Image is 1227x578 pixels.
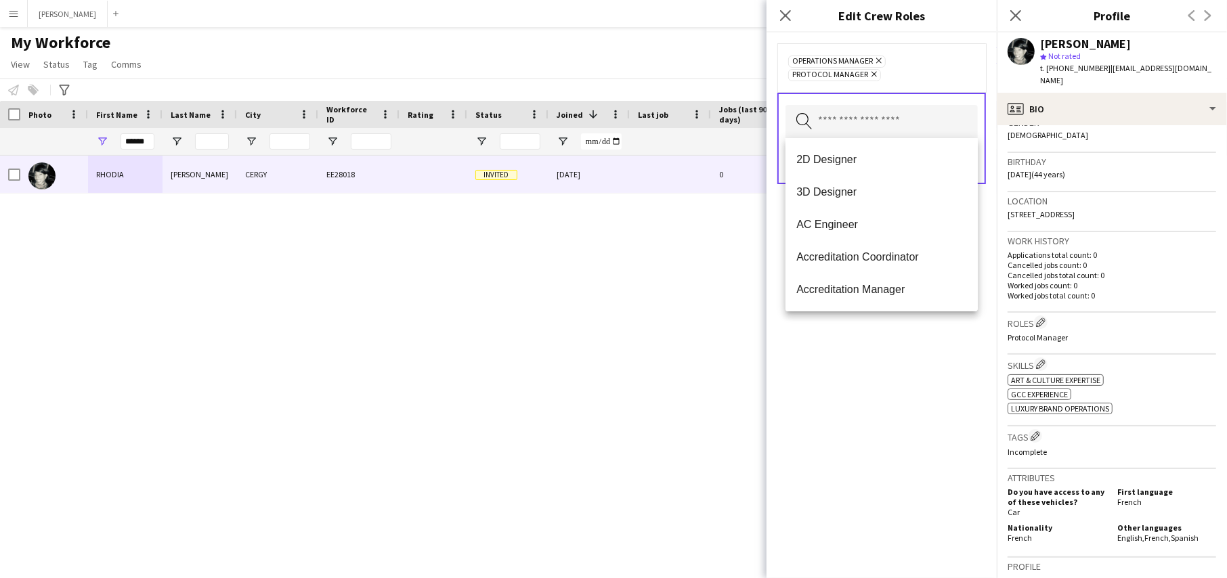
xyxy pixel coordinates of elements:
[1008,487,1106,507] h5: Do you have access to any of these vehicles?
[1117,497,1142,507] span: French
[796,283,967,296] span: Accreditation Manager
[796,185,967,198] span: 3D Designer
[78,55,103,73] a: Tag
[767,7,997,24] h3: Edit Crew Roles
[1008,209,1075,219] span: [STREET_ADDRESS]
[475,170,517,180] span: Invited
[1008,332,1068,342] span: Protocol Manager
[1008,533,1032,543] span: French
[1008,169,1065,179] span: [DATE] (44 years)
[796,250,967,263] span: Accreditation Coordinator
[796,153,967,166] span: 2D Designer
[1171,533,1199,543] span: Spanish
[557,110,583,120] span: Joined
[43,58,70,70] span: Status
[106,55,147,73] a: Comms
[1008,290,1216,301] p: Worked jobs total count: 0
[792,56,873,67] span: Operations Manager
[1008,156,1216,168] h3: Birthday
[1008,357,1216,372] h3: Skills
[796,218,967,231] span: AC Engineer
[1008,235,1216,247] h3: Work history
[171,110,211,120] span: Last Name
[245,135,257,148] button: Open Filter Menu
[792,70,868,81] span: Protocol Manager
[1117,523,1216,533] h5: Other languages
[96,110,137,120] span: First Name
[171,135,183,148] button: Open Filter Menu
[1008,315,1216,330] h3: Roles
[56,82,72,98] app-action-btn: Advanced filters
[11,58,30,70] span: View
[997,7,1227,24] h3: Profile
[1117,487,1216,497] h5: First language
[111,58,142,70] span: Comms
[326,104,375,125] span: Workforce ID
[1008,130,1088,140] span: [DEMOGRAPHIC_DATA]
[1008,560,1216,573] h3: Profile
[1008,270,1216,280] p: Cancelled jobs total count: 0
[711,156,799,193] div: 0
[500,133,540,150] input: Status Filter Input
[408,110,433,120] span: Rating
[163,156,237,193] div: [PERSON_NAME]
[1008,429,1216,443] h3: Tags
[121,133,154,150] input: First Name Filter Input
[1011,403,1109,414] span: Luxury Brand Operations
[1008,250,1216,260] p: Applications total count: 0
[548,156,630,193] div: [DATE]
[581,133,622,150] input: Joined Filter Input
[1048,51,1081,61] span: Not rated
[1040,63,1211,85] span: | [EMAIL_ADDRESS][DOMAIN_NAME]
[1011,389,1068,399] span: GCC Experience
[997,93,1227,125] div: Bio
[719,104,775,125] span: Jobs (last 90 days)
[1144,533,1171,543] span: French ,
[270,133,310,150] input: City Filter Input
[83,58,98,70] span: Tag
[88,156,163,193] div: RHODIA
[1008,472,1216,484] h3: Attributes
[557,135,569,148] button: Open Filter Menu
[28,162,56,190] img: RHODIA DIALLO
[11,32,110,53] span: My Workforce
[1008,447,1216,457] p: Incomplete
[1040,38,1131,50] div: [PERSON_NAME]
[38,55,75,73] a: Status
[1008,523,1106,533] h5: Nationality
[195,133,229,150] input: Last Name Filter Input
[96,135,108,148] button: Open Filter Menu
[1040,63,1111,73] span: t. [PHONE_NUMBER]
[351,133,391,150] input: Workforce ID Filter Input
[1008,260,1216,270] p: Cancelled jobs count: 0
[28,1,108,27] button: [PERSON_NAME]
[475,110,502,120] span: Status
[1011,375,1100,385] span: Art & Culture Expertise
[28,110,51,120] span: Photo
[1117,533,1144,543] span: English ,
[318,156,400,193] div: EE28018
[1008,507,1020,517] span: Car
[245,110,261,120] span: City
[1008,280,1216,290] p: Worked jobs count: 0
[5,55,35,73] a: View
[326,135,339,148] button: Open Filter Menu
[1008,195,1216,207] h3: Location
[475,135,488,148] button: Open Filter Menu
[638,110,668,120] span: Last job
[237,156,318,193] div: CERGY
